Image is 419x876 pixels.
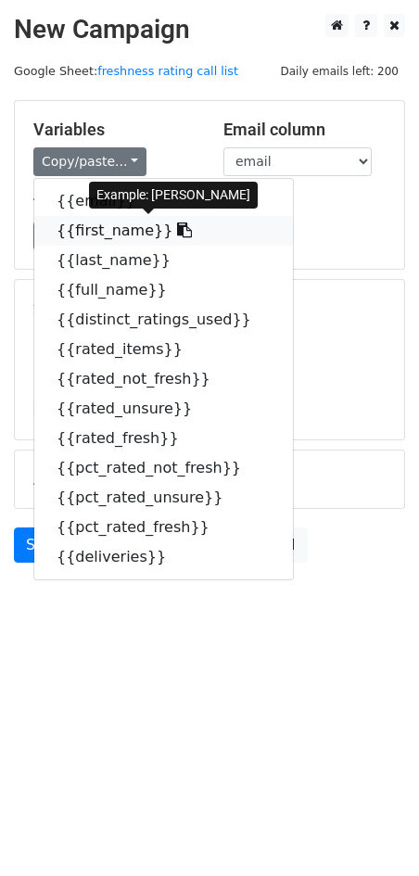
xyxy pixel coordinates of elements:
[273,61,405,82] span: Daily emails left: 200
[34,424,293,453] a: {{rated_fresh}}
[223,120,386,140] h5: Email column
[34,513,293,542] a: {{pct_rated_fresh}}
[273,64,405,78] a: Daily emails left: 200
[14,527,75,563] a: Send
[34,305,293,335] a: {{distinct_ratings_used}}
[34,275,293,305] a: {{full_name}}
[34,394,293,424] a: {{rated_unsure}}
[33,120,196,140] h5: Variables
[34,216,293,246] a: {{first_name}}
[326,787,419,876] iframe: Chat Widget
[34,364,293,394] a: {{rated_not_fresh}}
[14,64,238,78] small: Google Sheet:
[34,483,293,513] a: {{pct_rated_unsure}}
[34,335,293,364] a: {{rated_items}}
[34,453,293,483] a: {{pct_rated_not_fresh}}
[34,542,293,572] a: {{deliveries}}
[34,246,293,275] a: {{last_name}}
[33,147,146,176] a: Copy/paste...
[97,64,238,78] a: freshness rating call list
[89,182,258,209] div: Example: [PERSON_NAME]
[34,186,293,216] a: {{email}}
[14,14,405,45] h2: New Campaign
